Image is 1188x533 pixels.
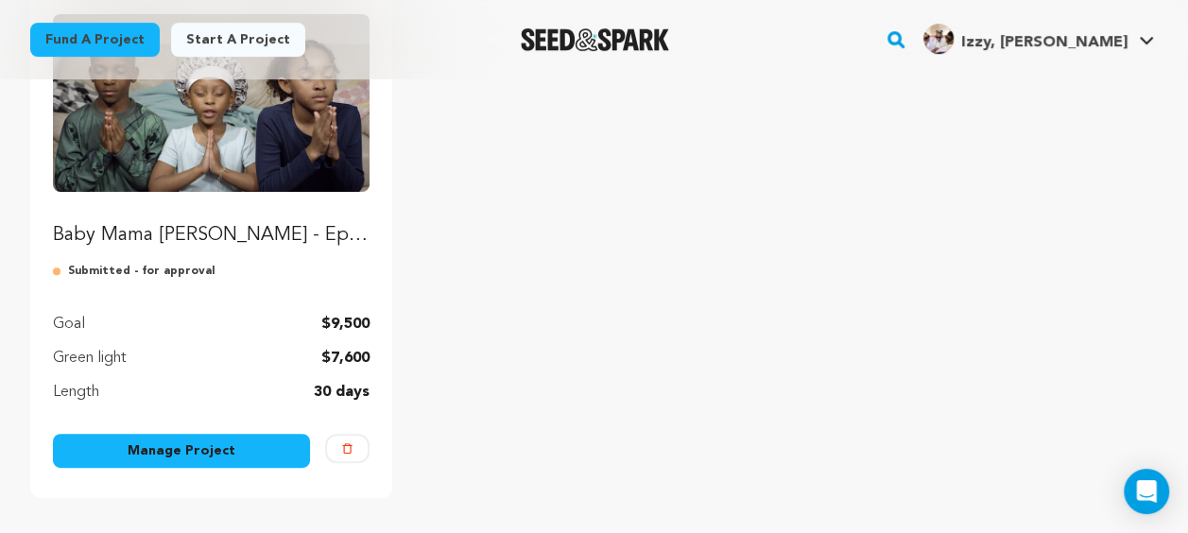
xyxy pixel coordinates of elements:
span: Izzy, KJ a.'s Profile [920,20,1158,60]
a: Seed&Spark Homepage [521,28,669,51]
p: 30 days [314,381,370,404]
img: c9fb87a73b68aa54.jpg [923,24,954,54]
p: $7,600 [321,347,370,370]
p: Goal [53,313,85,335]
img: submitted-for-review.svg [53,264,68,279]
a: Manage Project [53,434,310,468]
img: Seed&Spark Logo Dark Mode [521,28,669,51]
p: Submitted - for approval [53,264,370,279]
p: Length [53,381,99,404]
a: Fund Baby Mama Nada - Episodic Series, Season 1 [53,14,370,249]
p: Green light [53,347,127,370]
a: Start a project [171,23,305,57]
img: trash-empty.svg [342,443,353,454]
div: Izzy, KJ a.'s Profile [923,24,1128,54]
div: Open Intercom Messenger [1124,469,1169,514]
p: Baby Mama [PERSON_NAME] - Episodic Series, Season 1 [53,222,370,249]
a: Fund a project [30,23,160,57]
span: Izzy, [PERSON_NAME] [961,35,1128,50]
p: $9,500 [321,313,370,335]
a: Izzy, KJ a.'s Profile [920,20,1158,54]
